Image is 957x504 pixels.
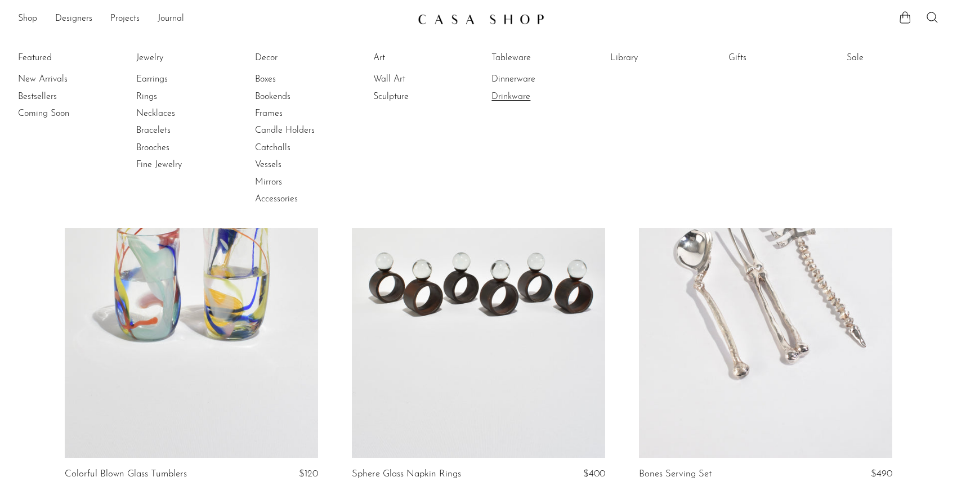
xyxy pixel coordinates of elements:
a: Gifts [728,52,813,64]
a: Candle Holders [255,124,339,137]
span: $490 [871,469,892,479]
a: Accessories [255,193,339,205]
a: Decor [255,52,339,64]
ul: Decor [255,49,339,208]
a: Rings [136,91,221,103]
a: Wall Art [373,73,458,85]
a: Colorful Blown Glass Tumblers [65,469,187,479]
a: Boxes [255,73,339,85]
a: Catchalls [255,142,339,154]
ul: Jewelry [136,49,221,174]
a: Coming Soon [18,107,102,120]
a: Shop [18,12,37,26]
ul: Tableware [491,49,576,105]
a: Bestsellers [18,91,102,103]
a: Art [373,52,458,64]
a: Sculpture [373,91,458,103]
ul: Sale [847,49,931,71]
ul: NEW HEADER MENU [18,10,409,29]
a: Bookends [255,91,339,103]
ul: Gifts [728,49,813,71]
a: Drinkware [491,91,576,103]
a: Bones Serving Set [639,469,712,479]
a: Jewelry [136,52,221,64]
a: Necklaces [136,107,221,120]
a: Brooches [136,142,221,154]
ul: Library [610,49,695,71]
a: Projects [110,12,140,26]
a: Frames [255,107,339,120]
a: Vessels [255,159,339,171]
span: $120 [299,469,318,479]
a: Tableware [491,52,576,64]
ul: Featured [18,71,102,122]
a: Library [610,52,695,64]
a: Sale [847,52,931,64]
a: Journal [158,12,184,26]
a: Sphere Glass Napkin Rings [352,469,461,479]
a: Bracelets [136,124,221,137]
a: Fine Jewelry [136,159,221,171]
a: Mirrors [255,176,339,188]
nav: Desktop navigation [18,10,409,29]
a: Earrings [136,73,221,85]
a: New Arrivals [18,73,102,85]
a: Dinnerware [491,73,576,85]
ul: Art [373,49,458,105]
a: Designers [55,12,92,26]
span: $400 [583,469,605,479]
